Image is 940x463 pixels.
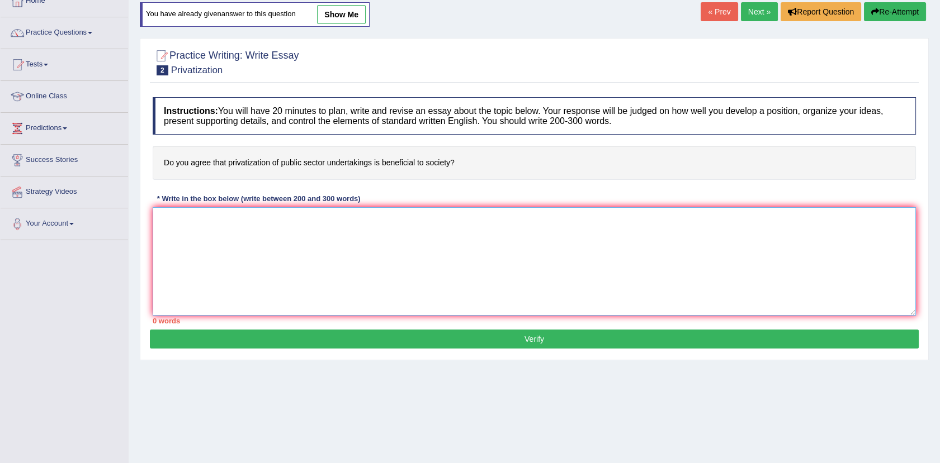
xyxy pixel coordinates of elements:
b: Instructions: [164,106,218,116]
div: 0 words [153,316,916,326]
a: « Prev [701,2,738,21]
h4: You will have 20 minutes to plan, write and revise an essay about the topic below. Your response ... [153,97,916,135]
div: * Write in the box below (write between 200 and 300 words) [153,194,365,204]
a: Success Stories [1,145,128,173]
button: Verify [150,330,919,349]
a: Practice Questions [1,17,128,45]
a: Your Account [1,208,128,236]
a: show me [317,5,366,24]
a: Predictions [1,113,128,141]
div: You have already given answer to this question [140,2,370,27]
a: Strategy Videos [1,176,128,204]
small: Privatization [171,65,223,75]
h2: Practice Writing: Write Essay [153,47,299,75]
a: Next » [741,2,778,21]
span: 2 [157,65,168,75]
h4: Do you agree that privatization of public sector undertakings is beneficial to society? [153,146,916,180]
a: Online Class [1,81,128,109]
button: Re-Attempt [864,2,926,21]
a: Tests [1,49,128,77]
button: Report Question [781,2,861,21]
